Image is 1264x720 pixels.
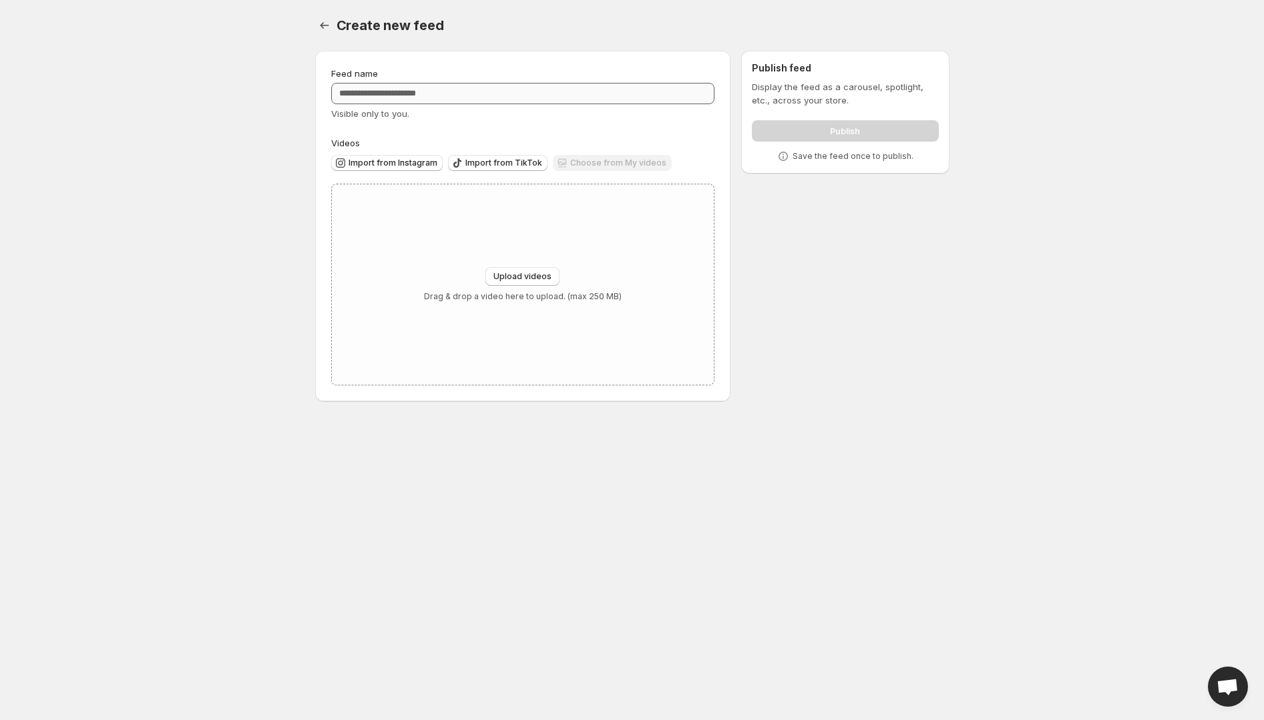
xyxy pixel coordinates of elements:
span: Import from TikTok [465,158,542,168]
span: Visible only to you. [331,108,409,119]
span: Videos [331,138,360,148]
span: Upload videos [493,271,552,282]
p: Drag & drop a video here to upload. (max 250 MB) [424,291,622,302]
span: Import from Instagram [349,158,437,168]
button: Import from Instagram [331,155,443,171]
span: Create new feed [337,17,444,33]
button: Settings [315,16,334,35]
button: Upload videos [485,267,560,286]
p: Display the feed as a carousel, spotlight, etc., across your store. [752,80,938,107]
span: Feed name [331,68,378,79]
p: Save the feed once to publish. [793,151,913,162]
button: Import from TikTok [448,155,548,171]
h2: Publish feed [752,61,938,75]
div: Open chat [1208,667,1248,707]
